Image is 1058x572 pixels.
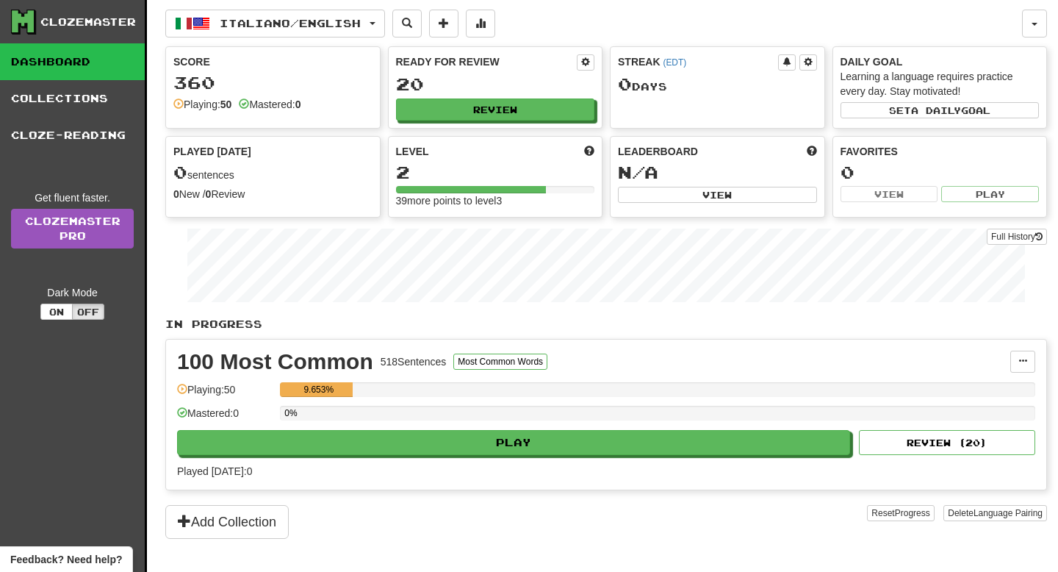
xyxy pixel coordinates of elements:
[895,508,930,518] span: Progress
[663,57,686,68] a: (EDT)
[177,351,373,373] div: 100 Most Common
[841,163,1040,182] div: 0
[396,163,595,182] div: 2
[618,54,778,69] div: Streak
[618,74,632,94] span: 0
[165,10,385,37] button: Italiano/English
[841,102,1040,118] button: Seta dailygoal
[381,354,447,369] div: 518 Sentences
[396,54,577,69] div: Ready for Review
[40,304,73,320] button: On
[618,75,817,94] div: Day s
[206,188,212,200] strong: 0
[859,430,1035,455] button: Review (20)
[295,99,301,110] strong: 0
[396,144,429,159] span: Level
[177,465,252,477] span: Played [DATE]: 0
[11,209,134,249] a: ClozemasterPro
[173,162,187,182] span: 0
[584,144,594,159] span: Score more points to level up
[72,304,104,320] button: Off
[11,285,134,300] div: Dark Mode
[396,99,595,121] button: Review
[807,144,817,159] span: This week in points, UTC
[429,10,458,37] button: Add sentence to collection
[173,144,251,159] span: Played [DATE]
[10,552,122,567] span: Open feedback widget
[396,75,595,93] div: 20
[177,406,273,430] div: Mastered: 0
[396,193,595,208] div: 39 more points to level 3
[943,505,1047,521] button: DeleteLanguage Pairing
[987,229,1047,245] button: Full History
[618,187,817,203] button: View
[11,190,134,205] div: Get fluent faster.
[173,97,231,112] div: Playing:
[173,187,373,201] div: New / Review
[618,144,698,159] span: Leaderboard
[841,54,1040,69] div: Daily Goal
[177,430,850,455] button: Play
[466,10,495,37] button: More stats
[239,97,301,112] div: Mastered:
[618,162,658,182] span: N/A
[173,163,373,182] div: sentences
[392,10,422,37] button: Search sentences
[841,69,1040,99] div: Learning a language requires practice every day. Stay motivated!
[173,188,179,200] strong: 0
[177,382,273,407] div: Playing: 50
[841,144,1040,159] div: Favorites
[40,15,136,29] div: Clozemaster
[867,505,934,521] button: ResetProgress
[165,317,1047,332] p: In Progress
[220,99,232,110] strong: 50
[841,186,938,202] button: View
[284,382,353,397] div: 9.653%
[453,354,547,370] button: Most Common Words
[173,74,373,92] div: 360
[911,105,961,115] span: a daily
[165,505,289,539] button: Add Collection
[220,17,361,29] span: Italiano / English
[173,54,373,69] div: Score
[974,508,1043,518] span: Language Pairing
[941,186,1039,202] button: Play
